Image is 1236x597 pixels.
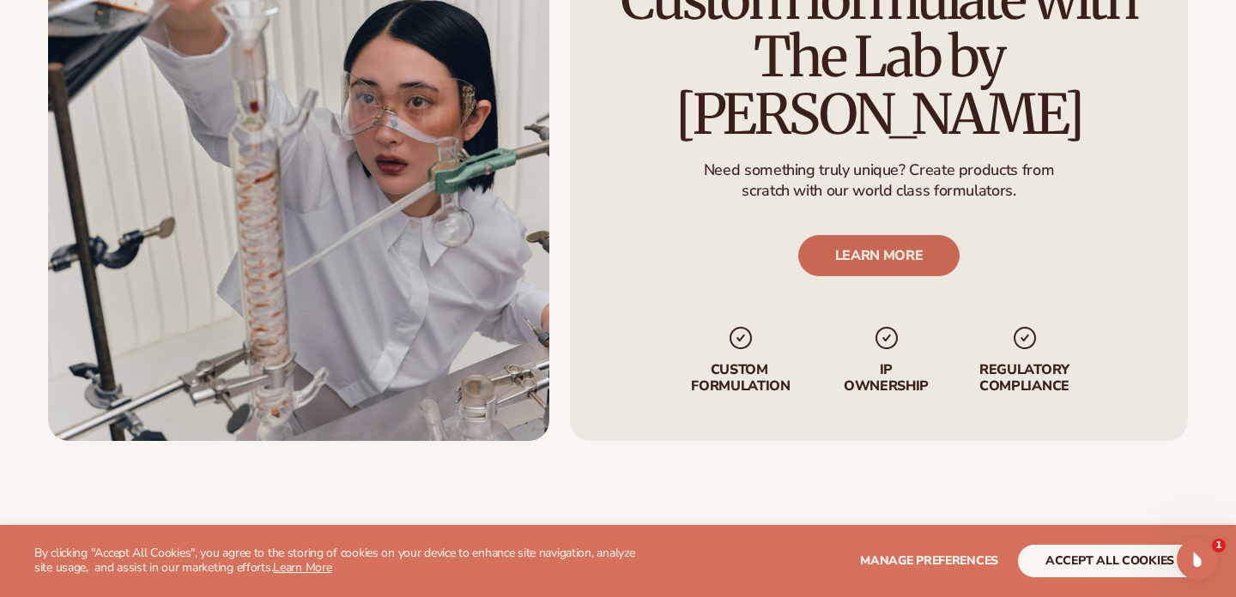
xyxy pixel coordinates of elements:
[843,362,930,395] p: IP Ownership
[860,552,998,569] span: Manage preferences
[978,362,1071,395] p: regulatory compliance
[1177,539,1218,580] iframe: Intercom live chat
[704,181,1054,201] p: scratch with our world class formulators.
[1011,324,1039,352] img: checkmark_svg
[1212,539,1226,552] span: 1
[34,546,645,576] p: By clicking "Accept All Cookies", you agree to the storing of cookies on your device to enhance s...
[798,235,960,276] a: LEARN MORE
[688,362,795,395] p: Custom formulation
[873,324,900,352] img: checkmark_svg
[860,545,998,577] button: Manage preferences
[727,324,754,352] img: checkmark_svg
[273,559,331,576] a: Learn More
[1018,545,1202,577] button: accept all cookies
[704,160,1054,180] p: Need something truly unique? Create products from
